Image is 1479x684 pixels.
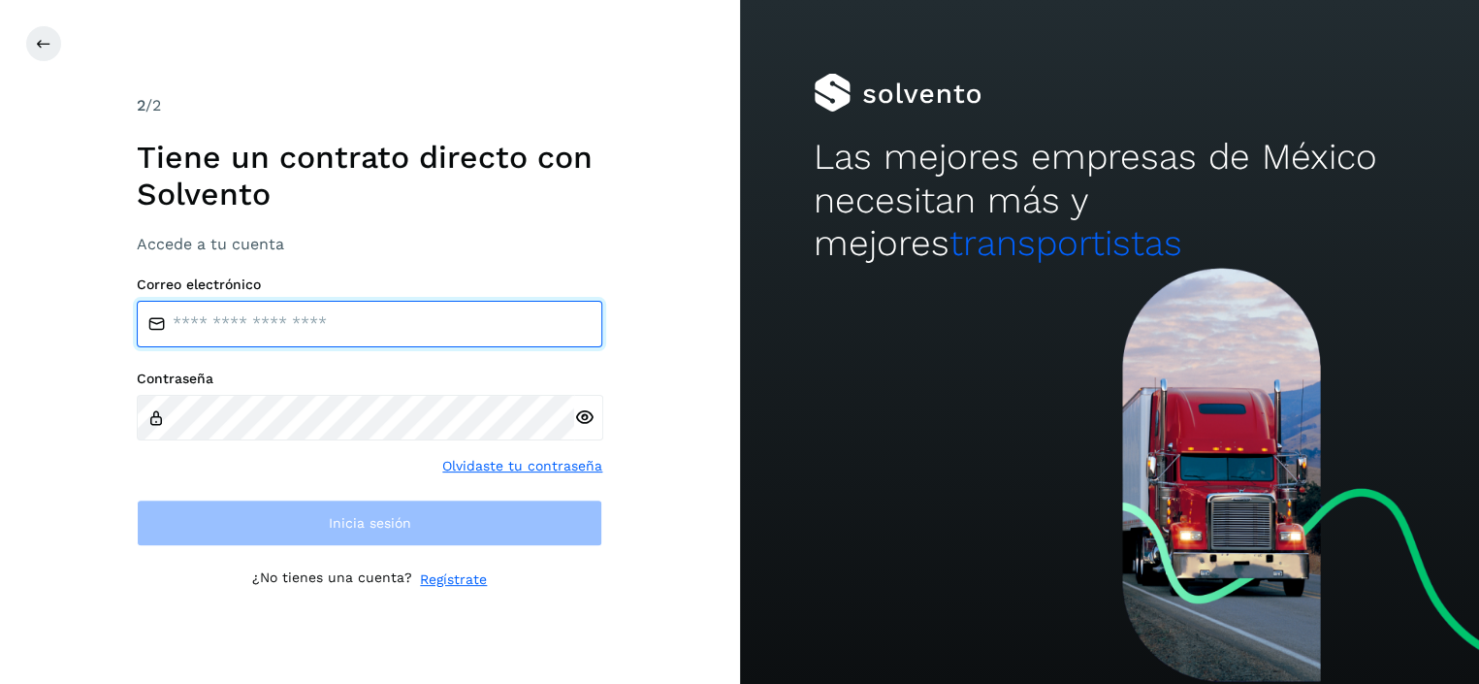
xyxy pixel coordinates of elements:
span: 2 [137,96,145,114]
a: Olvidaste tu contraseña [442,456,602,476]
span: transportistas [949,222,1182,264]
p: ¿No tienes una cuenta? [252,570,412,590]
a: Regístrate [420,570,487,590]
div: /2 [137,94,602,117]
label: Correo electrónico [137,277,602,293]
h1: Tiene un contrato directo con Solvento [137,139,602,213]
span: Inicia sesión [329,516,411,530]
label: Contraseña [137,371,602,387]
h3: Accede a tu cuenta [137,235,602,253]
h2: Las mejores empresas de México necesitan más y mejores [814,136,1405,265]
button: Inicia sesión [137,500,602,546]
